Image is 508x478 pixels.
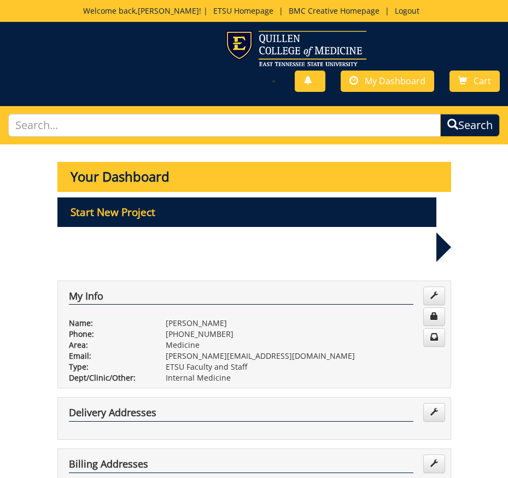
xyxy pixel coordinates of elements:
[440,114,500,137] button: Search
[69,318,149,329] p: Name:
[69,329,149,340] p: Phone:
[166,351,440,362] p: [PERSON_NAME][EMAIL_ADDRESS][DOMAIN_NAME]
[226,31,366,66] img: ETSU logo
[69,372,149,383] p: Dept/Clinic/Other:
[389,5,425,16] a: Logout
[166,329,440,340] p: [PHONE_NUMBER]
[57,197,436,227] p: Start New Project
[8,114,441,137] input: Search...
[423,454,445,473] a: Edit Addresses
[423,287,445,305] a: Edit Info
[69,351,149,362] p: Email:
[69,362,149,372] p: Type:
[283,5,385,16] a: BMC Creative Homepage
[69,407,413,422] h4: Delivery Addresses
[208,5,279,16] a: ETSU Homepage
[166,372,440,383] p: Internal Medicine
[423,403,445,422] a: Edit Addresses
[166,340,440,351] p: Medicine
[57,162,451,191] p: Your Dashboard
[423,328,445,347] a: Change Communication Preferences
[138,5,199,16] a: [PERSON_NAME]
[474,75,491,87] span: Cart
[423,307,445,326] a: Change Password
[449,71,500,92] a: Cart
[69,340,149,351] p: Area:
[166,362,440,372] p: ETSU Faculty and Staff
[57,208,436,218] a: Start New Project
[365,75,425,87] span: My Dashboard
[69,291,413,305] h4: My Info
[341,71,434,92] a: My Dashboard
[166,318,440,329] p: [PERSON_NAME]
[50,5,457,16] p: Welcome back, ! | | |
[69,459,413,473] h4: Billing Addresses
